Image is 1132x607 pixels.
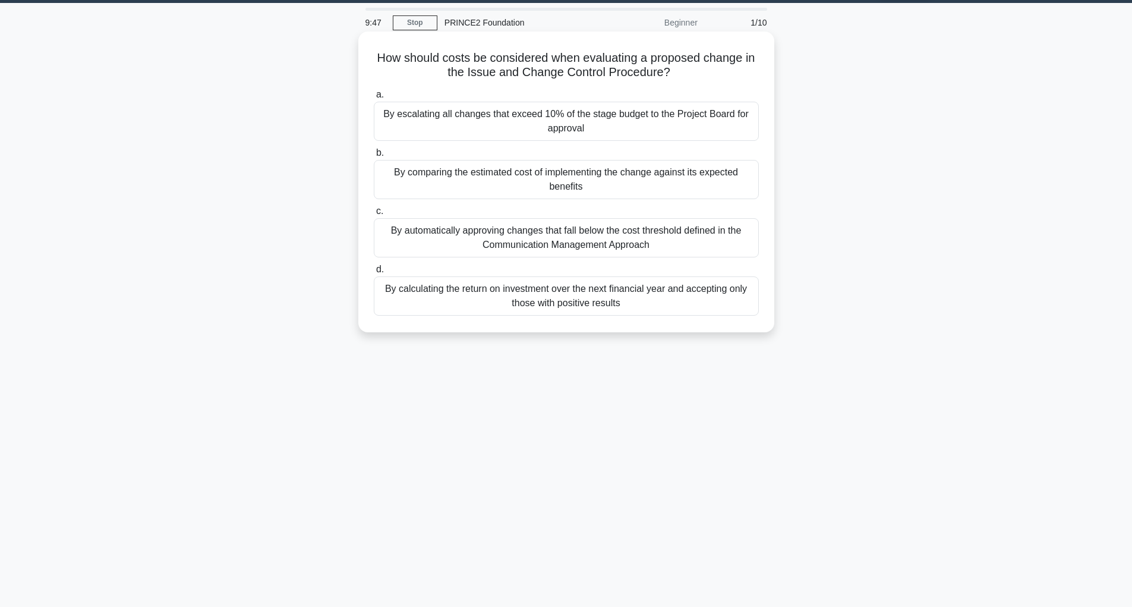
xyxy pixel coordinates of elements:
h5: How should costs be considered when evaluating a proposed change in the Issue and Change Control ... [373,51,760,80]
div: By calculating the return on investment over the next financial year and accepting only those wit... [374,276,759,316]
div: By automatically approving changes that fall below the cost threshold defined in the Communicatio... [374,218,759,257]
div: By comparing the estimated cost of implementing the change against its expected benefits [374,160,759,199]
span: a. [376,89,384,99]
span: c. [376,206,383,216]
div: PRINCE2 Foundation [437,11,601,34]
div: 1/10 [705,11,774,34]
div: By escalating all changes that exceed 10% of the stage budget to the Project Board for approval [374,102,759,141]
span: b. [376,147,384,158]
span: d. [376,264,384,274]
div: 9:47 [358,11,393,34]
div: Beginner [601,11,705,34]
a: Stop [393,15,437,30]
